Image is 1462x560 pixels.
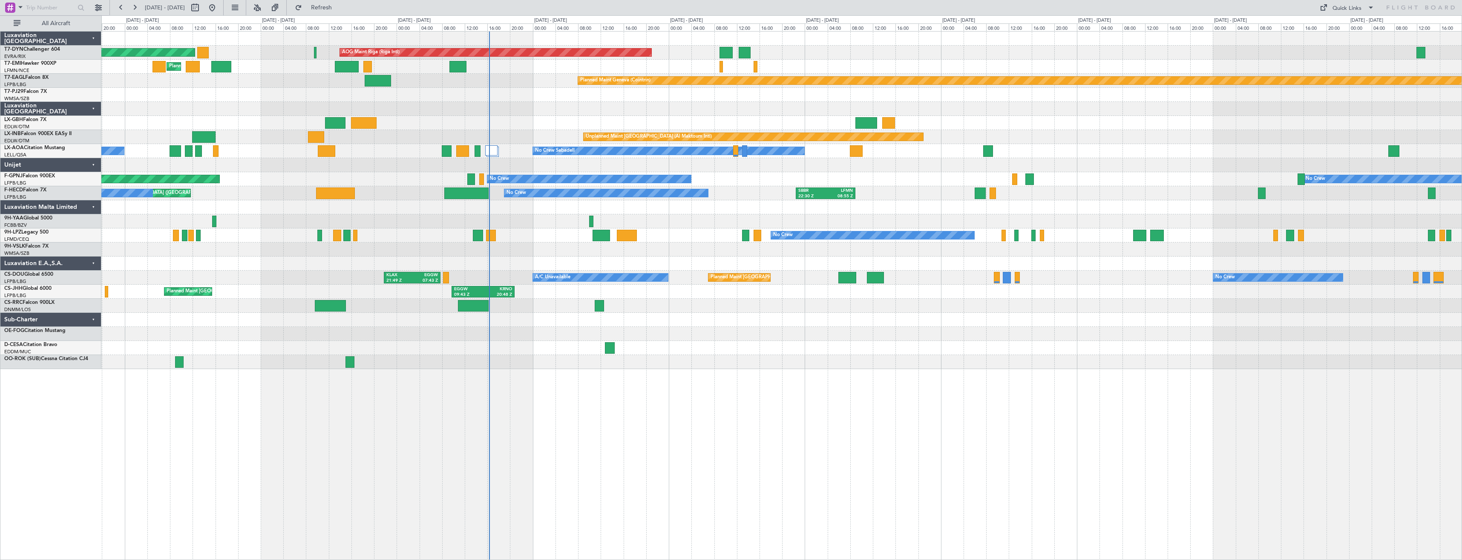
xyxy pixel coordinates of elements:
span: OE-FOG [4,328,24,333]
div: No Crew Sabadell [535,144,575,157]
div: 00:00 [1077,23,1099,31]
span: CS-DOU [4,272,24,277]
a: LFMN/NCE [4,67,29,74]
a: LX-GBHFalcon 7X [4,117,46,122]
span: T7-EMI [4,61,21,66]
a: LFPB/LBG [4,278,26,285]
div: 00:00 [805,23,827,31]
div: 20:00 [1327,23,1349,31]
div: 16:00 [1168,23,1190,31]
span: CS-RRC [4,300,23,305]
div: 16:00 [624,23,646,31]
a: 9H-VSLKFalcon 7X [4,244,49,249]
span: LX-GBH [4,117,23,122]
span: T7-PJ29 [4,89,23,94]
a: CS-DOUGlobal 6500 [4,272,53,277]
div: [DATE] - [DATE] [1078,17,1111,24]
div: 08:00 [1122,23,1145,31]
div: EGGW [412,272,437,278]
div: AOG Maint Riga (Riga Intl) [342,46,400,59]
div: 12:00 [329,23,351,31]
div: 04:00 [691,23,714,31]
div: [DATE] - [DATE] [126,17,159,24]
div: 00:00 [1213,23,1235,31]
div: 12:00 [1009,23,1031,31]
a: 9H-LPZLegacy 500 [4,230,49,235]
a: EDLW/DTM [4,138,29,144]
a: T7-EAGLFalcon 8X [4,75,49,80]
a: CS-JHHGlobal 6000 [4,286,52,291]
a: LFPB/LBG [4,81,26,88]
a: D-CESACitation Bravo [4,342,57,347]
a: FCBB/BZV [4,222,27,228]
div: No Crew [1306,173,1325,185]
div: 16:00 [760,23,782,31]
div: 12:00 [873,23,895,31]
div: 04:00 [283,23,306,31]
div: 12:00 [193,23,215,31]
div: No Crew [773,229,793,242]
a: LELL/QSA [4,152,26,158]
div: 08:00 [306,23,328,31]
div: 04:00 [555,23,578,31]
span: 9H-VSLK [4,244,25,249]
div: 00:00 [669,23,691,31]
div: 20:00 [374,23,397,31]
a: DNMM/LOS [4,306,31,313]
a: LFPB/LBG [4,194,26,200]
div: 16:00 [1032,23,1054,31]
div: Planned Maint Geneva (Cointrin) [580,74,650,87]
input: Trip Number [26,1,75,14]
div: 08:00 [850,23,873,31]
a: 9H-YAAGlobal 5000 [4,216,52,221]
div: 20:48 Z [483,292,512,298]
div: [DATE] - [DATE] [398,17,431,24]
span: Refresh [304,5,340,11]
span: LX-INB [4,131,21,136]
div: 08:00 [578,23,601,31]
div: 12:00 [1145,23,1168,31]
div: 21:49 Z [386,278,412,284]
div: 16:00 [895,23,918,31]
div: 20:00 [1190,23,1213,31]
a: EDDM/MUC [4,349,31,355]
div: 04:00 [1236,23,1258,31]
div: 04:00 [1372,23,1394,31]
div: 20:00 [918,23,941,31]
div: 00:00 [125,23,147,31]
a: WMSA/SZB [4,95,29,102]
div: Unplanned Maint [GEOGRAPHIC_DATA] (Al Maktoum Intl) [586,130,712,143]
a: LFPB/LBG [4,292,26,299]
a: LFMD/CEQ [4,236,29,242]
div: 09:43 Z [454,292,483,298]
div: 22:30 Z [798,193,826,199]
div: 08:00 [1394,23,1417,31]
div: 04:00 [828,23,850,31]
div: 04:00 [420,23,442,31]
div: 20:00 [782,23,805,31]
span: T7-EAGL [4,75,25,80]
div: 12:00 [1417,23,1439,31]
div: 12:00 [737,23,760,31]
div: 08:55 Z [826,193,853,199]
div: 08:00 [442,23,465,31]
div: No Crew [507,187,526,199]
a: LX-INBFalcon 900EX EASy II [4,131,72,136]
div: No Crew [1215,271,1235,284]
span: T7-DYN [4,47,23,52]
div: 08:00 [170,23,193,31]
div: 08:00 [714,23,737,31]
a: T7-EMIHawker 900XP [4,61,56,66]
span: OO-ROK (SUB) [4,356,41,361]
div: [DATE] - [DATE] [1350,17,1383,24]
div: 08:00 [1258,23,1281,31]
div: EGGW [454,286,483,292]
div: [DATE] - [DATE] [670,17,703,24]
div: 20:00 [646,23,669,31]
span: 9H-LPZ [4,230,21,235]
a: F-HECDFalcon 7X [4,188,46,193]
span: F-GPNJ [4,173,23,179]
div: 07:43 Z [412,278,437,284]
button: Refresh [291,1,342,14]
a: EDLW/DTM [4,124,29,130]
